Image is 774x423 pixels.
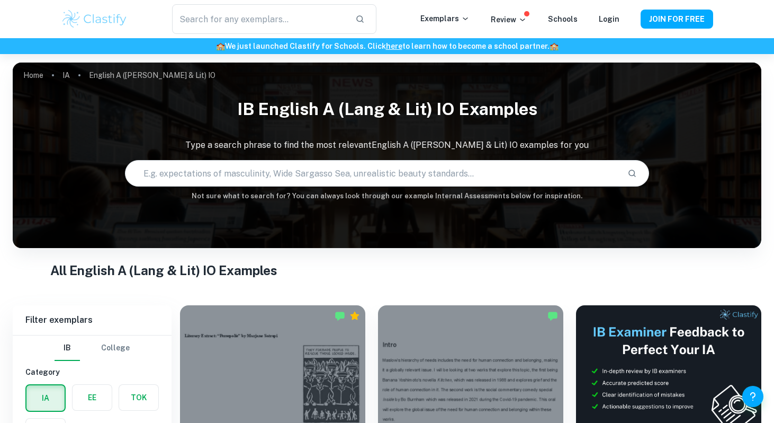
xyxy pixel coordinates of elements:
h6: Category [25,366,159,378]
p: Exemplars [420,13,470,24]
img: Marked [335,311,345,321]
div: Filter type choice [55,336,130,361]
button: JOIN FOR FREE [641,10,713,29]
button: TOK [119,385,158,410]
button: College [101,336,130,361]
span: 🏫 [550,42,559,50]
p: English A ([PERSON_NAME] & Lit) IO [89,69,215,81]
span: 🏫 [216,42,225,50]
img: Clastify logo [61,8,128,30]
h6: We just launched Clastify for Schools. Click to learn how to become a school partner. [2,40,772,52]
button: Help and Feedback [742,386,763,407]
button: Search [623,164,641,182]
h6: Filter exemplars [13,305,172,335]
p: Review [491,14,527,25]
p: Type a search phrase to find the most relevant English A ([PERSON_NAME] & Lit) IO examples for you [13,139,761,152]
a: IA [62,68,70,83]
input: E.g. expectations of masculinity, Wide Sargasso Sea, unrealistic beauty standards... [125,158,619,188]
button: EE [73,385,112,410]
button: IA [26,385,65,411]
a: Login [599,15,619,23]
img: Marked [547,311,558,321]
input: Search for any exemplars... [172,4,347,34]
button: IB [55,336,80,361]
a: Schools [548,15,578,23]
a: Home [23,68,43,83]
h6: Not sure what to search for? You can always look through our example Internal Assessments below f... [13,191,761,201]
h1: All English A (Lang & Lit) IO Examples [50,261,724,280]
a: here [386,42,402,50]
div: Premium [349,311,360,321]
h1: IB English A (Lang & Lit) IO examples [13,92,761,126]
